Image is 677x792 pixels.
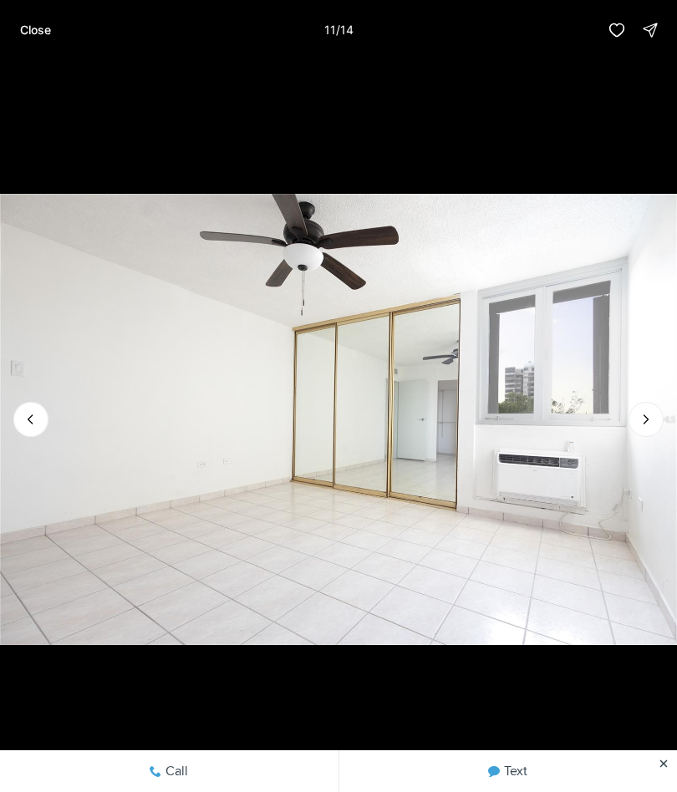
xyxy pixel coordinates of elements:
[629,402,664,437] button: Next slide
[20,23,51,37] p: Close
[324,23,354,37] p: 11 / 14
[10,13,61,47] button: Close
[13,402,48,437] button: Previous slide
